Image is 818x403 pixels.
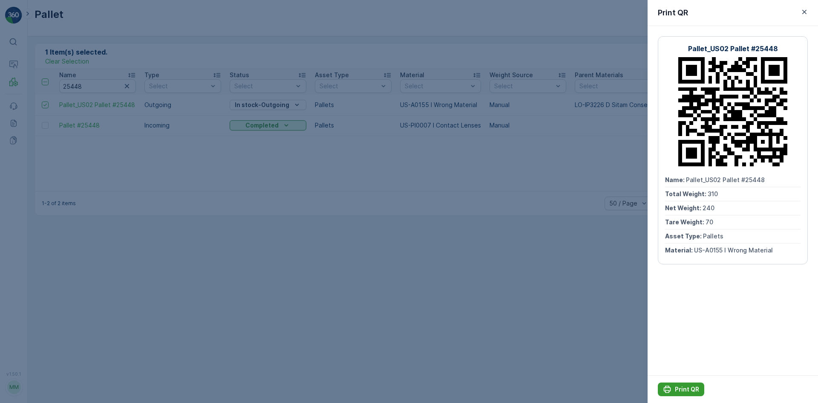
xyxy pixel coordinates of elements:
span: - [50,154,53,161]
span: Pallet_US02 Pallet #25448 [686,176,765,183]
span: Net Weight : [665,204,703,212]
span: Name : [665,176,686,183]
p: FD, TC5392, [DATE], #2 [369,239,448,249]
span: 240 [703,204,714,212]
span: Asset Type : [7,196,45,203]
span: Total Weight : [665,190,708,197]
span: Tare Weight : [665,218,706,226]
button: Print QR [658,383,704,396]
span: Total Weight : [7,386,50,393]
span: FD, TC5392, [DATE], #2 [28,371,97,379]
p: Pallet_US02 Pallet #25448 [688,43,778,54]
span: Name : [7,140,28,147]
span: FD Pallet [45,196,72,203]
span: - [45,168,48,175]
span: 70 [706,218,713,226]
span: 310 [708,190,718,197]
span: Name : [7,371,28,379]
span: Tare Weight : [7,182,48,189]
span: - [50,386,53,393]
span: FD, TC5392, [DATE], #1 [28,140,95,147]
span: US-A0155 I Wrong Material [694,246,773,254]
p: FD, TC5392, [DATE], #1 [369,7,447,17]
p: Print QR [675,385,699,394]
span: Pallets [703,232,723,240]
p: Print QR [658,7,688,19]
span: Material : [7,210,36,217]
span: Material : [665,246,694,254]
span: US-PI0423 I TC Home Mixed Pallets [36,210,144,217]
span: Total Weight : [7,154,50,161]
span: - [48,182,51,189]
span: Asset Type : [665,232,703,240]
span: Net Weight : [7,168,45,175]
